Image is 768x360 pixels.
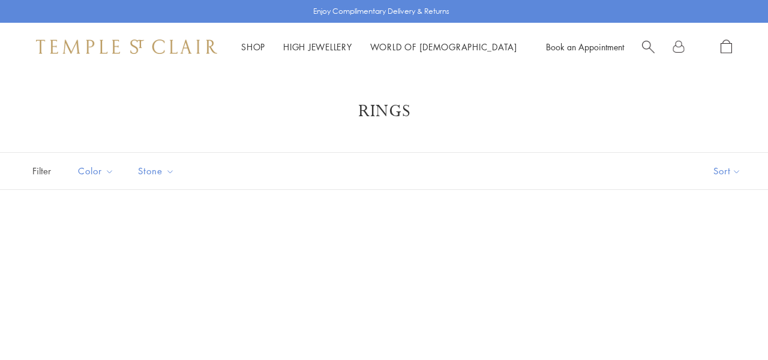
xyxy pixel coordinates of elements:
p: Enjoy Complimentary Delivery & Returns [313,5,449,17]
span: Stone [132,164,184,179]
nav: Main navigation [241,40,517,55]
img: Temple St. Clair [36,40,217,54]
a: Search [642,40,655,55]
a: Book an Appointment [546,41,624,53]
h1: Rings [48,101,720,122]
button: Color [69,158,123,184]
a: ShopShop [241,41,265,53]
a: World of [DEMOGRAPHIC_DATA]World of [DEMOGRAPHIC_DATA] [370,41,517,53]
a: Open Shopping Bag [721,40,732,55]
button: Show sort by [686,153,768,189]
span: Color [72,164,123,179]
a: High JewelleryHigh Jewellery [283,41,352,53]
button: Stone [129,158,184,184]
